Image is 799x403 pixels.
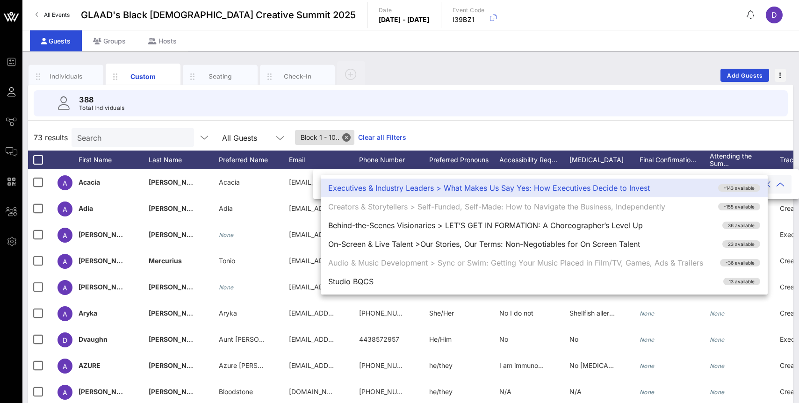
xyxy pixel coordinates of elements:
div: All Guests [216,128,291,147]
span: Mercurius [149,257,182,265]
span: [EMAIL_ADDRESS][DOMAIN_NAME] [289,257,402,265]
span: Add Guests [727,72,763,79]
div: Preferred Name [219,151,289,169]
span: D [63,336,67,344]
span: [DOMAIN_NAME][EMAIL_ADDRESS][DOMAIN_NAME] [289,388,456,396]
span: [EMAIL_ADDRESS][PERSON_NAME][DOMAIN_NAME] [289,178,455,186]
span: [PERSON_NAME] [149,230,204,238]
p: [DATE] - [DATE] [379,15,430,24]
span: Adia [79,204,93,212]
i: None [640,389,655,396]
span: No [569,335,578,343]
div: D [766,7,783,23]
div: Seating [200,72,241,81]
span: [EMAIL_ADDRESS][DOMAIN_NAME] [289,335,402,343]
div: Phone Number [359,151,429,169]
span: Tonio [219,257,235,265]
div: First Name [79,151,149,169]
span: Aryka [79,309,97,317]
div: Check-In [277,72,318,81]
i: None [640,362,655,369]
span: A [63,362,67,370]
span: 13 available [729,278,755,285]
span: He/Him [429,335,452,343]
p: Date [379,6,430,15]
div: Final Confirmatio… [640,151,710,169]
span: No [499,335,508,343]
span: 73 results [34,132,68,143]
i: None [219,284,234,291]
div: Hosts [137,30,188,51]
div: Behind-the-Scenes Visionaries > LET’S GET IN FORMATION: A Choreographer’s Level Up [321,216,768,235]
i: None [710,310,725,317]
span: [PHONE_NUMBER] [359,309,417,317]
span: Azure [PERSON_NAME] [219,361,293,369]
span: he/they [429,361,453,369]
span: A [63,258,67,266]
span: AZURE [79,361,101,369]
span: [EMAIL_ADDRESS][DOMAIN_NAME] [289,361,402,369]
button: Add Guests [720,69,769,82]
span: She/Her [429,309,454,317]
div: All Guests [222,134,257,142]
span: Adia [219,204,233,212]
span: All Events [44,11,70,18]
i: None [640,310,655,317]
span: A [63,205,67,213]
span: N/A [569,388,582,396]
span: Shellfish allergy [569,309,617,317]
span: [PERSON_NAME] [149,204,204,212]
div: Preferred Pronouns [429,151,499,169]
span: [PERSON_NAME] [79,257,134,265]
button: Close [342,133,351,142]
span: 36 available [728,222,755,229]
div: Email [289,151,359,169]
span: A [63,231,67,239]
span: GLAAD's Black [DEMOGRAPHIC_DATA] Creative Summit 2025 [81,8,356,22]
span: A [63,389,67,396]
span: [EMAIL_ADDRESS][DOMAIN_NAME] [289,283,402,291]
span: [PHONE_NUMBER] [359,388,417,396]
span: No [MEDICAL_DATA] but need high protein options [569,361,727,369]
div: Accessibility Req… [499,151,569,169]
a: All Events [30,7,75,22]
div: Last Name [149,151,219,169]
div: Individuals [45,72,87,81]
span: Acacia [219,178,240,186]
span: D [771,10,777,20]
div: [MEDICAL_DATA] [569,151,640,169]
span: [PHONE_NUMBER] [359,361,417,369]
span: Acacia [79,178,100,186]
p: Total Individuals [79,103,125,113]
span: [PERSON_NAME] [79,283,134,291]
span: [EMAIL_ADDRESS][DOMAIN_NAME] [289,309,402,317]
i: None [219,231,234,238]
p: 388 [79,94,125,105]
span: No I do not [499,309,533,317]
p: Event Code [453,6,485,15]
span: A [63,310,67,318]
div: Guests [30,30,82,51]
div: On-Screen & Live Talent >Our Stories, Our Terms: Non-Negotiables for On Screen Talent [321,235,768,253]
span: [EMAIL_ADDRESS][DOMAIN_NAME] [289,204,402,212]
div: Executives & Industry Leaders > What Makes Us Say Yes: How Executives Decide to Invest [321,179,768,197]
span: [PERSON_NAME] [79,388,134,396]
i: None [710,362,725,369]
span: Dvaughn [79,335,108,343]
span: Block 1 - 10.. [301,130,349,145]
span: 23 available [728,240,755,248]
span: A [63,179,67,187]
div: Studio BQCS [321,272,768,291]
a: Clear all Filters [358,132,406,143]
div: Custom [122,72,164,81]
span: [PERSON_NAME] [149,283,204,291]
span: Aunt [PERSON_NAME] [219,335,289,343]
span: [PERSON_NAME] [149,361,204,369]
span: [PERSON_NAME] [149,335,204,343]
i: None [640,336,655,343]
span: [PERSON_NAME] [149,388,204,396]
p: I39BZ1 [453,15,485,24]
span: [PERSON_NAME] [149,178,204,186]
i: None [710,336,725,343]
div: Attending the Sum… [710,151,780,169]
